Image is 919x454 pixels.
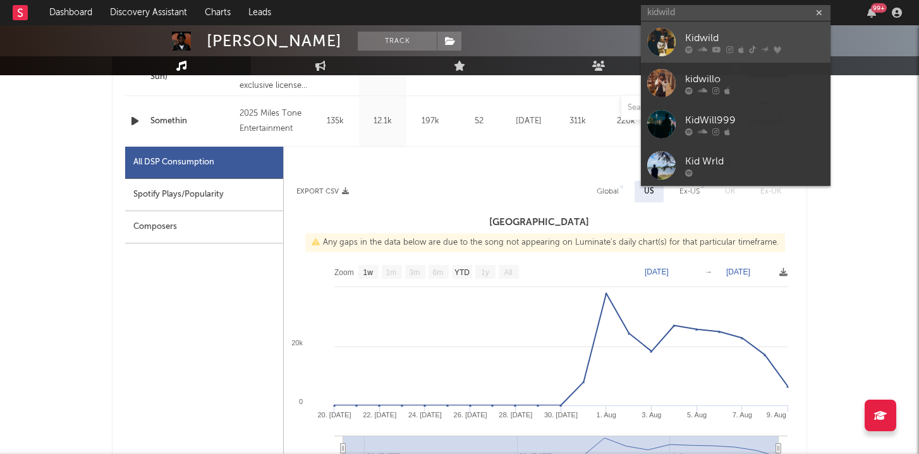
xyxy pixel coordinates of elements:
text: 7. Aug [733,411,752,419]
text: 1. Aug [597,411,616,419]
div: Kid Wrld [685,154,824,169]
div: KidWill999 [685,113,824,128]
text: → [705,267,712,276]
text: 26. [DATE] [454,411,487,419]
text: [DATE] [645,267,669,276]
text: 1w [363,268,374,277]
div: kidwillo [685,71,824,87]
a: Kidwild [641,21,831,63]
button: Export CSV [296,188,349,195]
text: 22. [DATE] [363,411,396,419]
a: Kid Wrld [641,145,831,186]
text: 30. [DATE] [544,411,578,419]
div: Any gaps in the data below are due to the song not appearing on Luminate's daily chart(s) for tha... [305,233,785,252]
text: YTD [454,268,470,277]
button: Track [358,32,437,51]
div: Spotify Plays/Popularity [125,179,283,211]
div: 197k [410,115,451,128]
div: [PERSON_NAME] [207,32,342,51]
div: Ex-US [679,184,700,199]
text: 0 [299,398,303,405]
text: 9. Aug [767,411,786,419]
div: 311k [556,115,599,128]
text: [DATE] [726,267,750,276]
text: 3m [410,268,420,277]
div: 99 + [871,3,887,13]
text: 3. Aug [642,411,661,419]
div: Kidwild [685,30,824,46]
div: Global [597,184,619,199]
a: kidwillo [641,63,831,104]
div: Composers [125,211,283,243]
text: 5. Aug [687,411,707,419]
input: Search for artists [641,5,831,21]
text: Zoom [334,268,354,277]
text: 1y [481,268,489,277]
div: [DATE] [508,115,550,128]
div: 2025 Miles Tone Entertainment [240,106,308,137]
a: KidWill999 [641,104,831,145]
text: 20. [DATE] [318,411,351,419]
div: 52 [457,115,501,128]
div: 220k [605,115,647,128]
div: US [644,184,654,199]
text: 6m [433,268,444,277]
input: Search by song name or URL [621,103,755,113]
text: 24. [DATE] [408,411,442,419]
text: All [504,268,512,277]
div: All DSP Consumption [125,147,283,179]
div: 12.1k [362,115,403,128]
text: 28. [DATE] [499,411,532,419]
text: 1m [386,268,397,277]
button: 99+ [867,8,876,18]
text: 20k [291,339,303,347]
h3: [GEOGRAPHIC_DATA] [284,215,794,230]
div: 135k [315,115,356,128]
a: Somethin [150,115,233,128]
div: All DSP Consumption [133,155,214,170]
